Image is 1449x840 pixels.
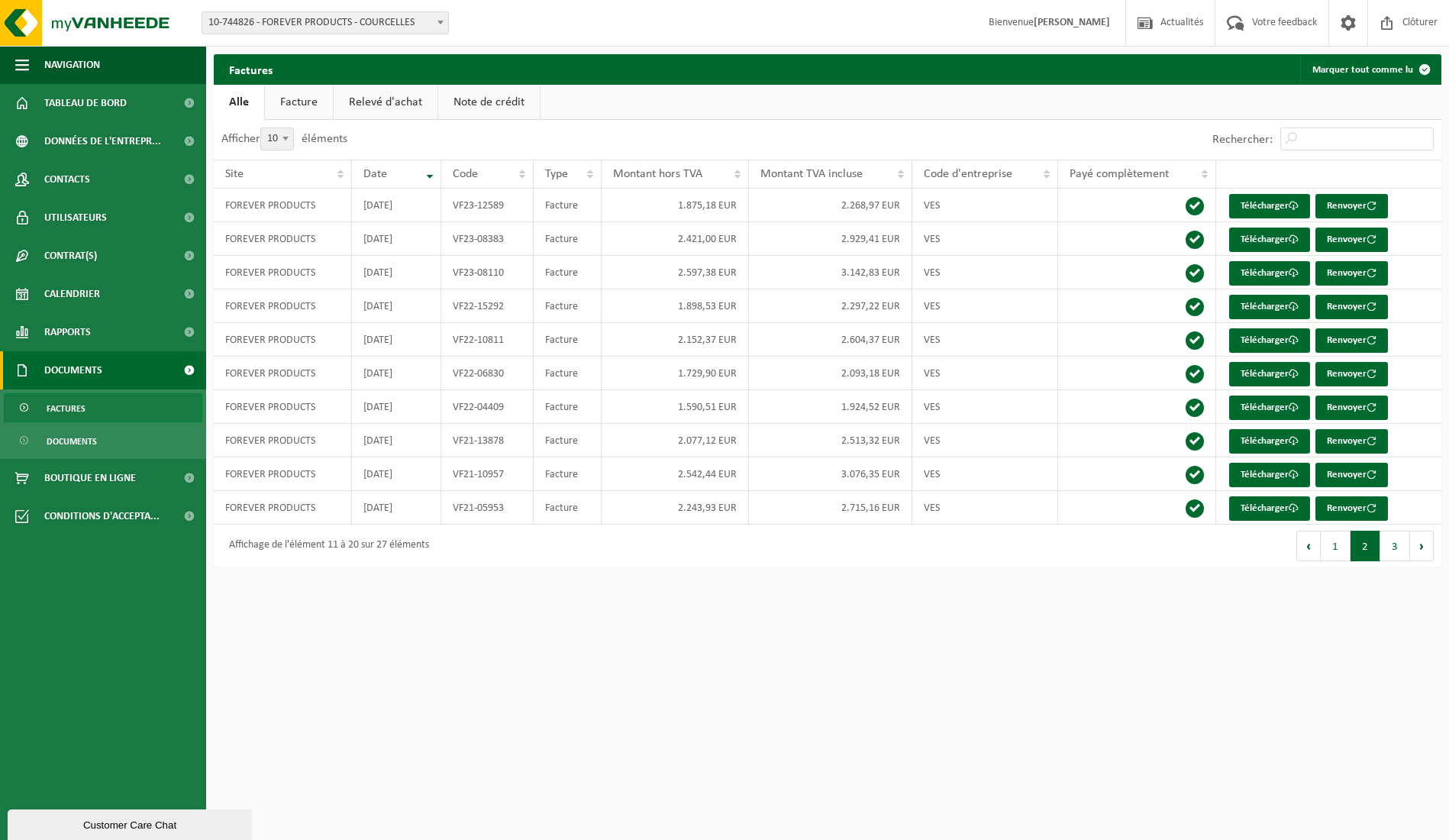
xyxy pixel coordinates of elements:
td: Facture [534,390,602,424]
td: VES [912,424,1058,457]
td: 2.243,93 EUR [602,491,749,525]
button: Renvoyer [1315,295,1388,319]
td: 2.093,18 EUR [749,357,912,390]
button: Renvoyer [1315,328,1388,353]
td: VF22-15292 [441,289,534,323]
td: [DATE] [352,491,441,525]
td: Facture [534,189,602,222]
td: [DATE] [352,222,441,256]
td: Facture [534,222,602,256]
a: Relevé d'achat [334,85,437,120]
button: 1 [1321,531,1351,561]
a: Télécharger [1229,496,1310,521]
td: [DATE] [352,457,441,491]
button: Next [1410,531,1434,561]
td: Facture [534,256,602,289]
a: Télécharger [1229,463,1310,487]
td: [DATE] [352,323,441,357]
button: Renvoyer [1315,496,1388,521]
td: VES [912,289,1058,323]
a: Télécharger [1229,228,1310,252]
td: 1.924,52 EUR [749,390,912,424]
td: VF22-06830 [441,357,534,390]
a: Télécharger [1229,429,1310,454]
label: Afficher éléments [221,133,347,145]
td: 1.875,18 EUR [602,189,749,222]
td: Facture [534,424,602,457]
td: 2.542,44 EUR [602,457,749,491]
td: [DATE] [352,424,441,457]
button: Previous [1296,531,1321,561]
td: Facture [534,457,602,491]
td: VF22-10811 [441,323,534,357]
span: Montant TVA incluse [760,168,863,180]
span: Données de l'entrepr... [44,122,161,160]
iframe: chat widget [8,806,255,840]
span: Documents [47,427,97,456]
span: Montant hors TVA [613,168,702,180]
td: VES [912,457,1058,491]
span: Documents [44,351,102,389]
span: Date [363,168,387,180]
td: VF23-08383 [441,222,534,256]
td: 3.142,83 EUR [749,256,912,289]
td: Facture [534,491,602,525]
span: 10 [260,128,294,150]
td: FOREVER PRODUCTS [214,390,352,424]
span: Boutique en ligne [44,459,136,497]
span: 10 [261,128,293,150]
td: FOREVER PRODUCTS [214,189,352,222]
td: 2.077,12 EUR [602,424,749,457]
span: Contrat(s) [44,237,97,275]
td: FOREVER PRODUCTS [214,222,352,256]
span: Conditions d'accepta... [44,497,160,535]
button: 3 [1380,531,1410,561]
button: Renvoyer [1315,463,1388,487]
a: Télécharger [1229,295,1310,319]
td: 2.597,38 EUR [602,256,749,289]
span: Factures [47,394,86,423]
td: 2.715,16 EUR [749,491,912,525]
td: 2.929,41 EUR [749,222,912,256]
label: Rechercher: [1212,134,1273,146]
button: Renvoyer [1315,396,1388,420]
td: VF21-05953 [441,491,534,525]
span: Navigation [44,46,100,84]
td: FOREVER PRODUCTS [214,289,352,323]
a: Télécharger [1229,362,1310,386]
td: 2.604,37 EUR [749,323,912,357]
td: 2.421,00 EUR [602,222,749,256]
td: FOREVER PRODUCTS [214,357,352,390]
span: Site [225,168,244,180]
a: Télécharger [1229,328,1310,353]
td: [DATE] [352,289,441,323]
button: Renvoyer [1315,429,1388,454]
span: Payé complètement [1070,168,1169,180]
td: VES [912,357,1058,390]
span: Tableau de bord [44,84,127,122]
td: VES [912,189,1058,222]
td: VF21-10957 [441,457,534,491]
td: VES [912,323,1058,357]
button: 2 [1351,531,1380,561]
a: Télécharger [1229,194,1310,218]
td: 2.152,37 EUR [602,323,749,357]
a: Télécharger [1229,261,1310,286]
td: VF23-12589 [441,189,534,222]
button: Renvoyer [1315,261,1388,286]
div: Affichage de l'élément 11 à 20 sur 27 éléments [221,532,429,560]
a: Documents [4,426,202,455]
td: FOREVER PRODUCTS [214,323,352,357]
h2: Factures [214,54,288,84]
a: Télécharger [1229,396,1310,420]
span: Utilisateurs [44,199,107,237]
span: Contacts [44,160,90,199]
td: FOREVER PRODUCTS [214,457,352,491]
td: [DATE] [352,390,441,424]
button: Renvoyer [1315,228,1388,252]
strong: [PERSON_NAME] [1034,17,1110,28]
td: 2.268,97 EUR [749,189,912,222]
span: Calendrier [44,275,100,313]
button: Renvoyer [1315,362,1388,386]
span: 10-744826 - FOREVER PRODUCTS - COURCELLES [202,12,448,34]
